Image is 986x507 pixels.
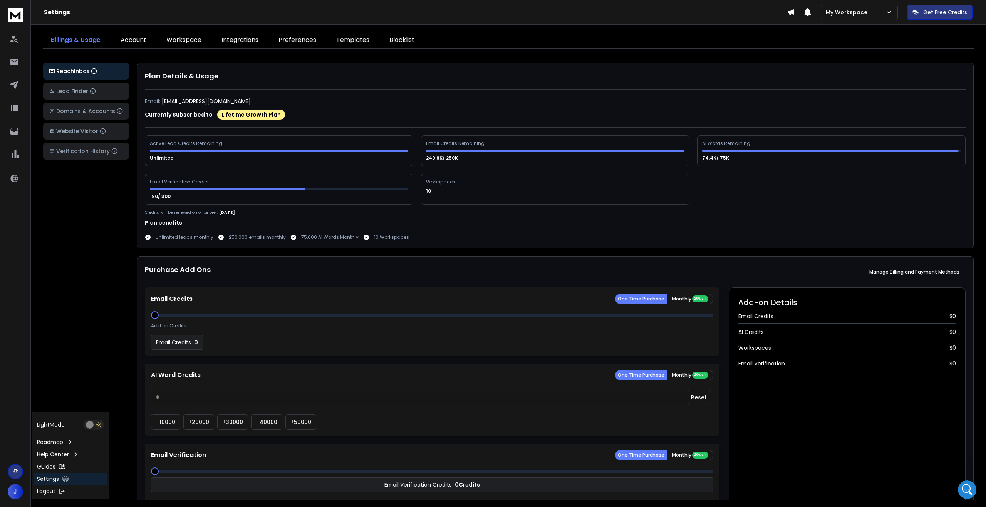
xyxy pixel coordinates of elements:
button: Gif picker [24,252,30,258]
button: One Time Purchase [615,450,667,460]
a: Account [113,32,154,48]
button: Verification History [43,143,129,160]
iframe: Intercom live chat [958,480,976,499]
p: Logout [37,487,55,495]
button: Domains & Accounts [43,103,129,120]
div: I have a question about buying an email account. [28,44,148,68]
button: Manage Billing and Payment Methods [863,264,966,280]
button: One Time Purchase [615,370,667,380]
h1: Box [37,7,49,13]
p: AI Word Credits [151,370,201,380]
h1: Purchase Add Ons [145,264,211,280]
button: J [8,484,23,499]
button: ReachInbox [43,63,129,80]
button: Upload attachment [37,252,43,258]
b: [EMAIL_ADDRESS][DOMAIN_NAME] [12,95,74,108]
a: Roadmap [34,436,107,448]
a: Blocklist [382,32,422,48]
p: 74.4K/ 75K [702,155,730,161]
button: Emoji picker [12,252,18,258]
p: Unlimited [150,155,175,161]
div: I have a question about buying an email account. [34,49,142,64]
p: Help Center [37,450,69,458]
p: Roadmap [37,438,63,446]
span: $ 0 [949,360,956,367]
p: Email Credits [151,294,193,304]
div: 20% off [692,295,708,302]
div: Email Credits Remaining [426,140,486,147]
p: [DATE] [219,209,235,216]
span: $ 0 [949,328,956,336]
button: go back [5,3,20,18]
div: Active Lead Credits Remaining [150,140,223,147]
p: 0 Credits [455,481,480,489]
p: 180/ 300 [150,193,172,200]
div: You’ll get replies here and in your email: ✉️ [12,79,120,109]
p: Guides [37,463,55,470]
button: Get Free Credits [907,5,973,20]
button: +30000 [217,414,248,430]
p: Settings [37,475,59,483]
a: Guides [34,460,107,473]
span: $ 0 [949,344,956,352]
button: +20000 [183,414,214,430]
p: Email Verification Credits [384,481,452,489]
span: Workspaces [738,344,771,352]
a: Integrations [214,32,266,48]
h2: Add-on Details [738,297,956,308]
button: Home [121,3,135,18]
div: AI Words Remaining [702,140,751,147]
p: Credits will be renewed on or before : [145,210,218,215]
button: Monthly 20% off [667,294,713,304]
p: My Workspace [826,8,870,16]
button: Reset [688,390,710,405]
span: Email Verification [738,360,785,367]
span: Email Credits [738,312,773,320]
button: +50000 [285,414,316,430]
button: Lead Finder [43,83,129,100]
p: Manage Billing and Payment Methods [869,269,959,275]
img: logo [8,8,23,22]
a: Billings & Usage [43,32,108,48]
button: Website Visitor [43,123,129,140]
p: 75,000 AI Words Monthly [301,234,359,240]
div: 20% off [692,372,708,379]
textarea: Message… [7,236,148,249]
button: +10000 [151,414,180,430]
div: Joseph says… [6,44,148,75]
span: $ 0 [949,312,956,320]
p: Light Mode [37,421,65,429]
p: [EMAIL_ADDRESS][DOMAIN_NAME] [162,97,251,105]
b: [DATE] [19,121,39,127]
p: Add on Credits [151,323,186,329]
a: Templates [329,32,377,48]
div: 20% off [692,452,708,459]
button: +40000 [251,414,282,430]
a: Preferences [271,32,324,48]
p: Email Credits [156,339,191,346]
a: Settings [34,473,107,485]
button: Monthly 20% off [667,370,713,380]
p: 0 [194,339,198,346]
p: 10 [426,188,432,194]
div: Workspaces [426,179,456,185]
div: Close [135,3,149,17]
h1: Plan benefits [145,219,966,227]
p: Currently Subscribed to [145,111,213,118]
img: logo [49,69,55,74]
button: Send a message… [132,249,144,261]
div: Box says… [6,75,148,150]
div: The team will be back 🕒 [12,113,120,128]
div: Email Verification Credits [150,179,210,185]
p: 250,000 emails monthly [229,234,286,240]
button: One Time Purchase [615,294,667,304]
p: 249.9K/ 250K [426,155,459,161]
a: Help Center [34,448,107,460]
div: You’ll get replies here and in your email:✉️[EMAIL_ADDRESS][DOMAIN_NAME]The team will be back🕒[DA... [6,75,126,133]
p: Get Free Credits [923,8,967,16]
a: Workspace [159,32,209,48]
img: Profile image for Box [22,4,34,17]
h1: Settings [44,8,787,17]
